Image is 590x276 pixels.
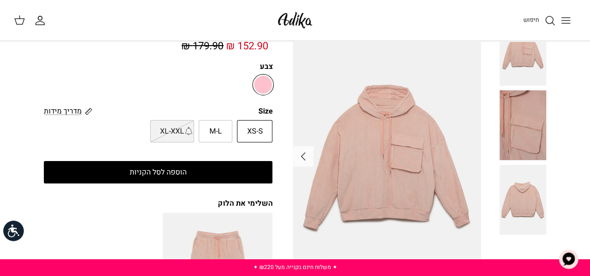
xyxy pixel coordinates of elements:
[44,106,92,116] a: מדריך מידות
[555,245,583,273] button: צ'אט
[555,10,576,31] button: Toggle menu
[44,198,272,209] div: השלימי את הלוק
[160,126,184,138] span: XL-XXL
[44,61,272,72] label: צבע
[523,15,539,24] span: חיפוש
[44,161,272,183] button: הוספה לסל הקניות
[247,126,263,138] span: XS-S
[253,263,337,271] a: ✦ משלוח חינם בקנייה מעל ₪220 ✦
[275,9,315,31] img: Adika IL
[181,39,223,54] span: 179.90 ₪
[293,146,313,167] button: Next
[226,39,268,54] span: 152.90 ₪
[44,106,82,117] span: מדריך מידות
[258,106,272,116] legend: Size
[35,15,49,26] a: החשבון שלי
[523,15,555,26] a: חיפוש
[209,126,222,138] span: M-L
